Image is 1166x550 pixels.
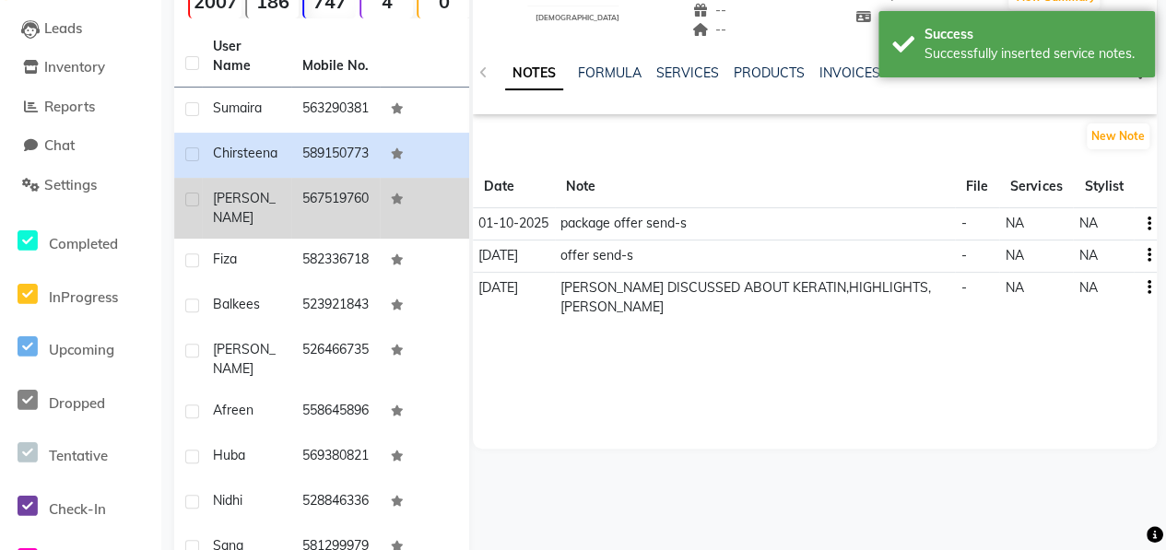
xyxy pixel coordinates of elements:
td: offer send-s [555,240,956,272]
a: Chat [5,135,157,157]
td: 569380821 [291,435,381,480]
td: 558645896 [291,390,381,435]
td: package offer send-s [555,208,956,240]
span: NA [1079,279,1098,296]
span: NA [1006,215,1024,231]
span: InProgress [49,288,118,306]
span: [DATE] [478,279,518,296]
span: Huba [213,447,245,463]
div: Successfully inserted service notes. [925,44,1141,64]
span: Sumaira [213,99,262,116]
a: NOTES [505,57,563,90]
span: Afreen [213,402,253,418]
div: Success [925,25,1141,44]
th: Stylist [1073,166,1134,208]
span: [DEMOGRAPHIC_DATA] [535,13,618,22]
td: 589150773 [291,133,381,178]
td: 526466735 [291,329,381,390]
span: - [961,247,967,263]
a: Leads [5,18,157,40]
td: 582336718 [291,239,381,284]
span: NA [1079,247,1098,263]
span: Balkees [213,296,260,312]
span: Reports [44,98,95,115]
span: Fiza [213,251,237,267]
a: PRODUCTS [734,64,805,81]
span: [PERSON_NAME] [213,341,276,377]
td: 563290381 [291,88,381,133]
a: FORMULA [578,64,642,81]
th: Services [999,166,1073,208]
span: NA [1006,279,1024,296]
a: Reports [5,97,157,118]
span: Inventory [44,58,105,76]
span: Chirsteena [213,145,277,161]
td: 523921843 [291,284,381,329]
span: [DATE] [478,247,518,263]
span: -- [692,21,727,38]
span: Tentative [49,447,108,464]
span: - [961,279,967,296]
th: Date [473,166,555,208]
a: Inventory [5,57,157,78]
span: Dropped [49,394,105,412]
span: [PERSON_NAME] [213,190,276,226]
span: NA [1079,215,1098,231]
span: NA [1006,247,1024,263]
td: 528846336 [291,480,381,525]
a: Settings [5,175,157,196]
td: 567519760 [291,178,381,239]
span: Leads [44,19,82,37]
span: 01-10-2025 [478,215,548,231]
button: New Note [1087,123,1149,149]
span: Settings [44,176,97,193]
td: [PERSON_NAME] DISCUSSED ABOUT KERATIN,HIGHLIGHTS,[PERSON_NAME] [555,272,956,322]
th: Mobile No. [291,26,381,88]
a: INVOICES [819,64,880,81]
th: File [955,166,999,208]
span: -- [692,2,727,18]
span: Nidhi [213,492,242,509]
span: - [961,215,967,231]
th: Note [555,166,956,208]
span: Chat [44,136,75,154]
a: SERVICES [656,64,719,81]
span: Completed [49,235,118,252]
th: User Name [202,26,291,88]
span: Upcoming [49,341,114,358]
